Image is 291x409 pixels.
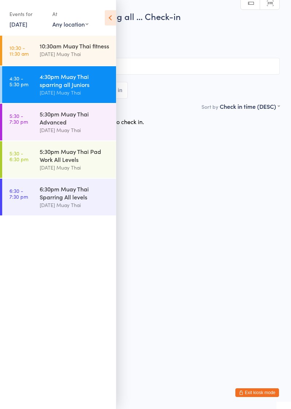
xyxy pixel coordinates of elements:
a: 5:30 -7:30 pm5:30pm Muay Thai Advanced[DATE] Muay Thai [2,104,116,140]
time: 6:30 - 7:30 pm [9,188,28,199]
div: [DATE] Muay Thai [40,50,110,58]
span: [DATE] Muay Thai [11,33,268,40]
input: Search [11,58,280,75]
h2: 4:30pm Muay Thai sparring all … Check-in [11,10,280,22]
a: 4:30 -5:30 pm4:30pm Muay Thai sparring all Juniors[DATE] Muay Thai [2,66,116,103]
div: At [52,8,88,20]
div: Any location [52,20,88,28]
div: 5:30pm Muay Thai Advanced [40,110,110,126]
time: 10:30 - 11:30 am [9,45,29,56]
div: [DATE] Muay Thai [40,88,110,97]
time: 4:30 - 5:30 pm [9,75,28,87]
a: 10:30 -11:30 am10:30am Muay Thai fitness[DATE] Muay Thai [2,36,116,65]
a: 6:30 -7:30 pm6:30pm Muay Thai Sparring All levels[DATE] Muay Thai [2,179,116,215]
a: [DATE] [9,20,27,28]
div: Check in time (DESC) [220,102,280,110]
span: [DATE] Muay Thai [11,40,280,48]
div: [DATE] Muay Thai [40,163,110,172]
div: 5:30pm Muay Thai Pad Work All Levels [40,147,110,163]
div: 10:30am Muay Thai fitness [40,42,110,50]
div: 4:30pm Muay Thai sparring all Juniors [40,72,110,88]
div: 6:30pm Muay Thai Sparring All levels [40,185,110,201]
div: Events for [9,8,45,20]
div: [DATE] Muay Thai [40,126,110,134]
span: [DATE] 4:30pm [11,26,268,33]
a: 5:30 -6:30 pm5:30pm Muay Thai Pad Work All Levels[DATE] Muay Thai [2,141,116,178]
button: Exit kiosk mode [235,388,279,397]
time: 5:30 - 6:30 pm [9,150,28,162]
time: 5:30 - 7:30 pm [9,113,28,124]
div: [DATE] Muay Thai [40,201,110,209]
label: Sort by [202,103,218,110]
